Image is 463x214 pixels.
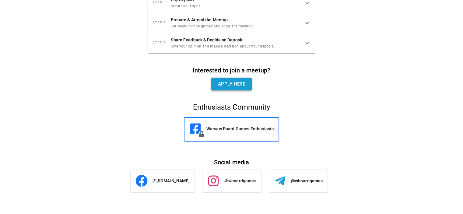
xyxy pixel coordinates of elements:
span: Step 5 [153,18,166,28]
h6: Share Feedback & Decide on Deposit [171,37,274,44]
a: @wboardgames [269,170,328,192]
span: Give your opinion and make a decision about your deposit. [171,44,274,50]
a: Warsaw Board Games Enthusiasts [184,118,279,140]
span: Get ready for the games and enjoy the meetup. [171,23,253,30]
a: Apply here [211,78,252,90]
p: @[DOMAIN_NAME] [153,178,190,184]
h6: Prepare & Attend the Meetup [171,17,253,23]
span: Secure your spot. [171,3,201,9]
p: @wboardgames [291,178,323,184]
h6: Social media [148,157,316,167]
div: Step 6Share Feedback & Decide on DepositGive your opinion and make a decision about your deposit. [148,33,316,53]
p: Warsaw Board Games Enthusiasts [206,126,274,132]
span: Step 6 [153,38,166,48]
h6: Interested to join a meetup? [148,65,316,75]
h5: Enthusiasts Community [148,103,316,112]
a: @[DOMAIN_NAME] [131,170,195,192]
p: @wboardgames [224,178,256,184]
a: @wboardgames [202,170,261,192]
div: Step 5Prepare & Attend the MeetupGet ready for the games and enjoy the meetup. [148,13,316,33]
